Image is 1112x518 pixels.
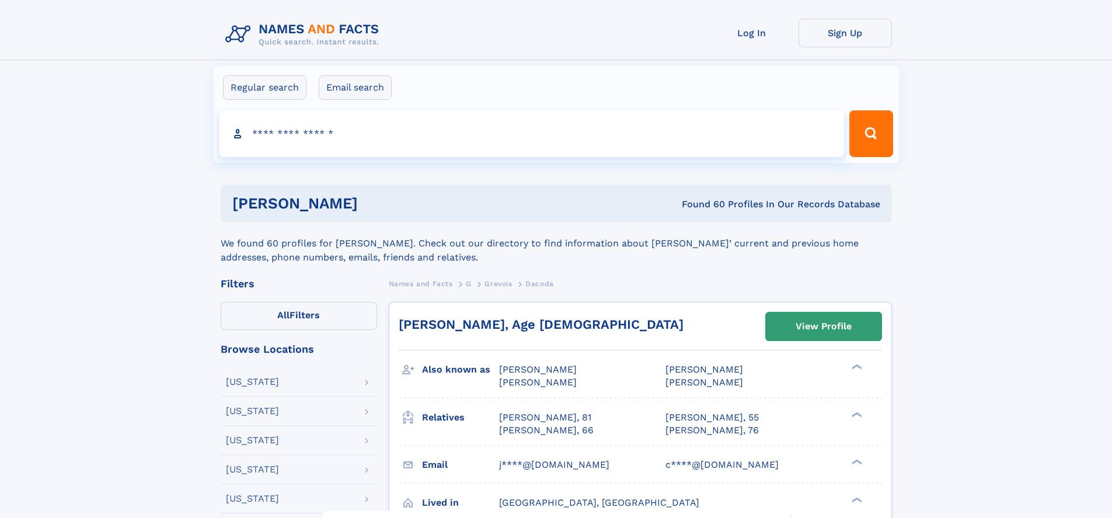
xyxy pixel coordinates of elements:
[799,19,892,47] a: Sign Up
[221,302,377,330] label: Filters
[849,458,863,465] div: ❯
[665,424,759,437] a: [PERSON_NAME], 76
[499,364,577,375] span: [PERSON_NAME]
[232,196,520,211] h1: [PERSON_NAME]
[422,360,499,380] h3: Also known as
[226,406,279,416] div: [US_STATE]
[221,344,377,354] div: Browse Locations
[665,377,743,388] span: [PERSON_NAME]
[665,411,759,424] a: [PERSON_NAME], 55
[422,408,499,427] h3: Relatives
[499,377,577,388] span: [PERSON_NAME]
[226,465,279,474] div: [US_STATE]
[221,223,892,265] div: We found 60 profiles for [PERSON_NAME]. Check out our directory to find information about [PERSON...
[399,317,684,332] a: [PERSON_NAME], Age [DEMOGRAPHIC_DATA]
[221,279,377,289] div: Filters
[484,280,512,288] span: Grevois
[226,436,279,445] div: [US_STATE]
[223,75,306,100] label: Regular search
[226,494,279,503] div: [US_STATE]
[422,493,499,513] h3: Lived in
[221,19,389,50] img: Logo Names and Facts
[466,280,472,288] span: G
[520,198,880,211] div: Found 60 Profiles In Our Records Database
[466,276,472,291] a: G
[389,276,453,291] a: Names and Facts
[665,364,743,375] span: [PERSON_NAME]
[766,312,881,340] a: View Profile
[849,110,893,157] button: Search Button
[422,455,499,475] h3: Email
[499,424,594,437] a: [PERSON_NAME], 66
[849,496,863,503] div: ❯
[226,377,279,387] div: [US_STATE]
[525,280,554,288] span: Dacoda
[277,310,290,321] span: All
[796,313,852,340] div: View Profile
[849,411,863,418] div: ❯
[849,363,863,371] div: ❯
[219,110,845,157] input: search input
[499,411,591,424] a: [PERSON_NAME], 81
[484,276,512,291] a: Grevois
[499,497,699,508] span: [GEOGRAPHIC_DATA], [GEOGRAPHIC_DATA]
[705,19,799,47] a: Log In
[319,75,392,100] label: Email search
